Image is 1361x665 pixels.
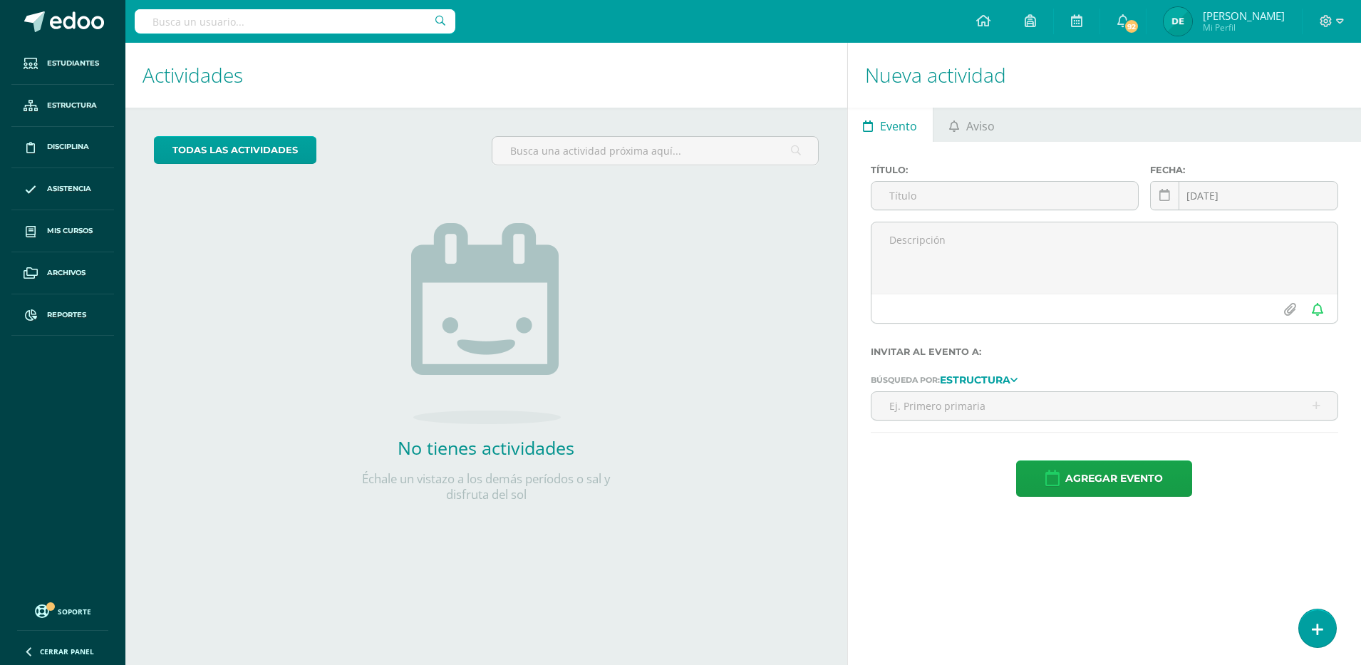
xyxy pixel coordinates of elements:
h1: Actividades [143,43,830,108]
a: Aviso [933,108,1010,142]
span: Evento [880,109,917,143]
a: Estructura [11,85,114,127]
span: Estudiantes [47,58,99,69]
p: Échale un vistazo a los demás períodos o sal y disfruta del sol [343,471,628,502]
label: Título: [871,165,1139,175]
input: Título [871,182,1138,210]
span: Estructura [47,100,97,111]
span: Mis cursos [47,225,93,237]
h2: No tienes actividades [343,435,628,460]
input: Busca un usuario... [135,9,455,33]
span: Reportes [47,309,86,321]
span: Asistencia [47,183,91,195]
button: Agregar evento [1016,460,1192,497]
input: Fecha de entrega [1151,182,1337,210]
span: Búsqueda por: [871,375,940,385]
span: Aviso [966,109,995,143]
a: Archivos [11,252,114,294]
span: Mi Perfil [1203,21,1285,33]
input: Ej. Primero primaria [871,392,1337,420]
label: Invitar al evento a: [871,346,1338,357]
span: Disciplina [47,141,89,153]
span: 92 [1123,19,1139,34]
span: [PERSON_NAME] [1203,9,1285,23]
a: Mis cursos [11,210,114,252]
span: Agregar evento [1065,461,1163,496]
a: Evento [848,108,933,142]
h1: Nueva actividad [865,43,1344,108]
a: Disciplina [11,127,114,169]
a: Estudiantes [11,43,114,85]
img: no_activities.png [411,223,561,424]
span: Archivos [47,267,86,279]
a: Reportes [11,294,114,336]
a: Estructura [940,374,1018,384]
a: Soporte [17,601,108,620]
input: Busca una actividad próxima aquí... [492,137,817,165]
label: Fecha: [1150,165,1338,175]
a: todas las Actividades [154,136,316,164]
span: Cerrar panel [40,646,94,656]
strong: Estructura [940,373,1010,386]
a: Asistencia [11,168,114,210]
img: 5b2783ad3a22ae473dcaf132f569719c.png [1164,7,1192,36]
span: Soporte [58,607,91,617]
